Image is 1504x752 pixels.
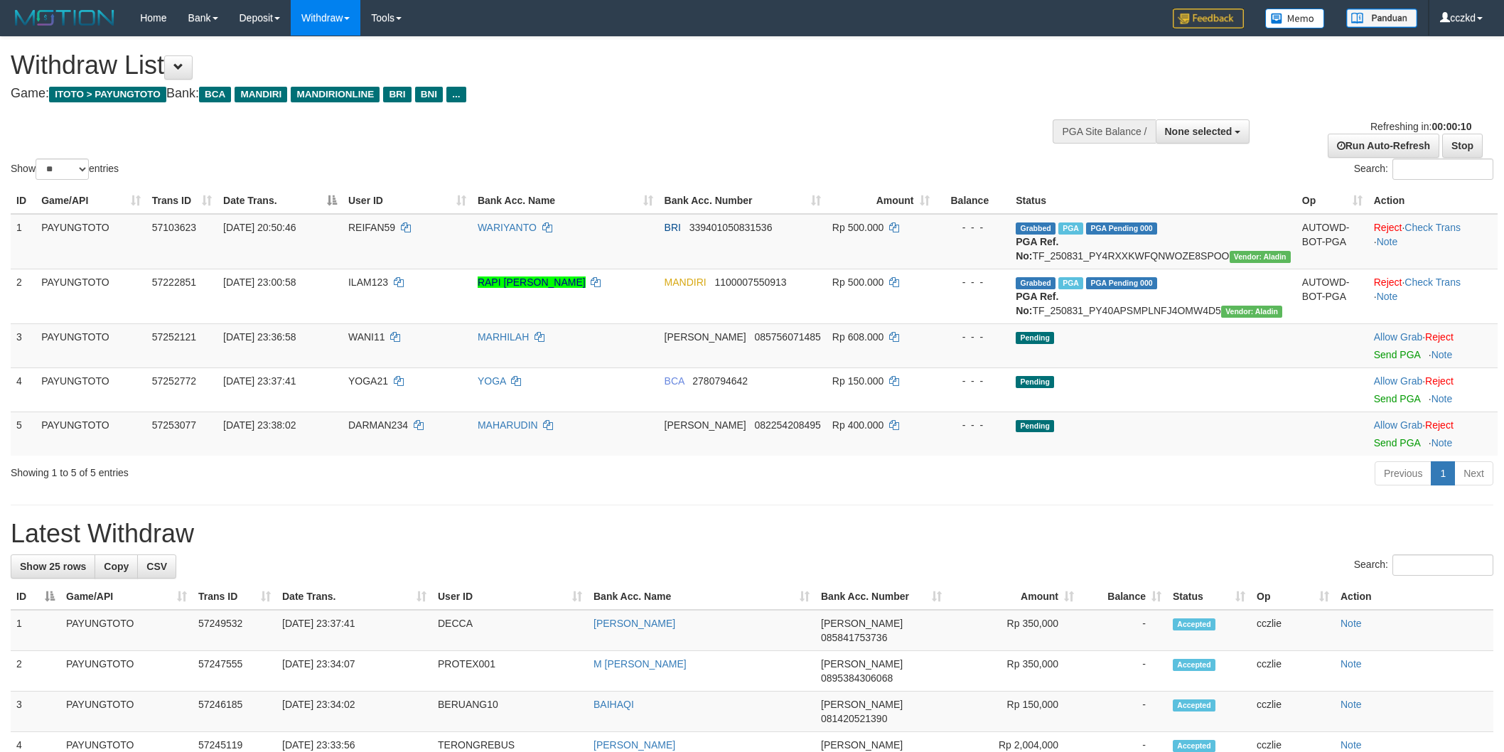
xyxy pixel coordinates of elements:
a: Note [1341,739,1362,751]
span: BRI [665,222,681,233]
th: ID: activate to sort column descending [11,584,60,610]
th: Game/API: activate to sort column ascending [60,584,193,610]
a: 1 [1431,461,1455,485]
img: panduan.png [1346,9,1417,28]
a: Check Trans [1404,276,1461,288]
td: 2 [11,651,60,692]
th: Trans ID: activate to sort column ascending [146,188,217,214]
button: None selected [1156,119,1250,144]
span: [DATE] 23:38:02 [223,419,296,431]
td: - [1080,692,1167,732]
span: ... [446,87,466,102]
span: Show 25 rows [20,561,86,572]
td: 1 [11,214,36,269]
td: 2 [11,269,36,323]
a: Allow Grab [1374,419,1422,431]
span: [PERSON_NAME] [821,618,903,629]
a: Send PGA [1374,437,1420,448]
th: Date Trans.: activate to sort column descending [217,188,343,214]
td: PAYUNGTOTO [36,367,146,412]
td: TF_250831_PY4RXXKWFQNWOZE8SPOO [1010,214,1296,269]
label: Search: [1354,554,1493,576]
a: Note [1377,236,1398,247]
td: PAYUNGTOTO [60,692,193,732]
span: Copy 085756071485 to clipboard [754,331,820,343]
span: 57103623 [152,222,196,233]
a: Run Auto-Refresh [1328,134,1439,158]
div: - - - [941,418,1005,432]
span: None selected [1165,126,1232,137]
span: 57252772 [152,375,196,387]
a: MAHARUDIN [478,419,538,431]
span: 57253077 [152,419,196,431]
span: Grabbed [1016,277,1056,289]
span: BCA [199,87,231,102]
span: Accepted [1173,699,1215,711]
a: Next [1454,461,1493,485]
h4: Game: Bank: [11,87,989,101]
th: User ID: activate to sort column ascending [432,584,588,610]
span: Rp 500.000 [832,222,883,233]
span: Copy 085841753736 to clipboard [821,632,887,643]
img: Button%20Memo.svg [1265,9,1325,28]
span: WANI11 [348,331,385,343]
span: Pending [1016,420,1054,432]
td: PAYUNGTOTO [36,214,146,269]
td: Rp 150,000 [947,692,1080,732]
th: Amount: activate to sort column ascending [827,188,935,214]
strong: 00:00:10 [1432,121,1471,132]
td: 3 [11,692,60,732]
span: Copy 1100007550913 to clipboard [714,276,786,288]
a: Allow Grab [1374,331,1422,343]
td: 57246185 [193,692,276,732]
a: M [PERSON_NAME] [593,658,687,670]
th: Date Trans.: activate to sort column ascending [276,584,432,610]
a: WARIYANTO [478,222,537,233]
span: · [1374,375,1425,387]
td: AUTOWD-BOT-PGA [1296,269,1368,323]
a: Reject [1425,375,1454,387]
a: Reject [1425,419,1454,431]
span: · [1374,331,1425,343]
a: Check Trans [1404,222,1461,233]
span: BRI [383,87,411,102]
span: [DATE] 23:36:58 [223,331,296,343]
span: [PERSON_NAME] [665,331,746,343]
td: [DATE] 23:37:41 [276,610,432,651]
span: [DATE] 23:37:41 [223,375,296,387]
td: 4 [11,367,36,412]
img: Feedback.jpg [1173,9,1244,28]
td: · · [1368,269,1498,323]
span: Vendor URL: https://payment4.1velocity.biz [1221,306,1282,318]
th: Status [1010,188,1296,214]
a: Allow Grab [1374,375,1422,387]
select: Showentries [36,159,89,180]
a: Note [1341,658,1362,670]
span: Copy 082254208495 to clipboard [754,419,820,431]
a: Reject [1374,276,1402,288]
th: Op: activate to sort column ascending [1296,188,1368,214]
span: Copy 0895384306068 to clipboard [821,672,893,684]
td: cczlie [1251,651,1335,692]
td: - [1080,610,1167,651]
span: MANDIRIONLINE [291,87,380,102]
span: ITOTO > PAYUNGTOTO [49,87,166,102]
div: - - - [941,374,1005,388]
td: AUTOWD-BOT-PGA [1296,214,1368,269]
span: BCA [665,375,684,387]
th: Bank Acc. Number: activate to sort column ascending [815,584,947,610]
td: cczlie [1251,610,1335,651]
h1: Withdraw List [11,51,989,80]
a: Note [1432,393,1453,404]
span: [DATE] 23:00:58 [223,276,296,288]
th: Trans ID: activate to sort column ascending [193,584,276,610]
td: · [1368,323,1498,367]
td: [DATE] 23:34:02 [276,692,432,732]
a: Send PGA [1374,349,1420,360]
td: PAYUNGTOTO [60,610,193,651]
div: - - - [941,275,1005,289]
label: Show entries [11,159,119,180]
span: BNI [415,87,443,102]
span: Rp 400.000 [832,419,883,431]
th: Balance: activate to sort column ascending [1080,584,1167,610]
